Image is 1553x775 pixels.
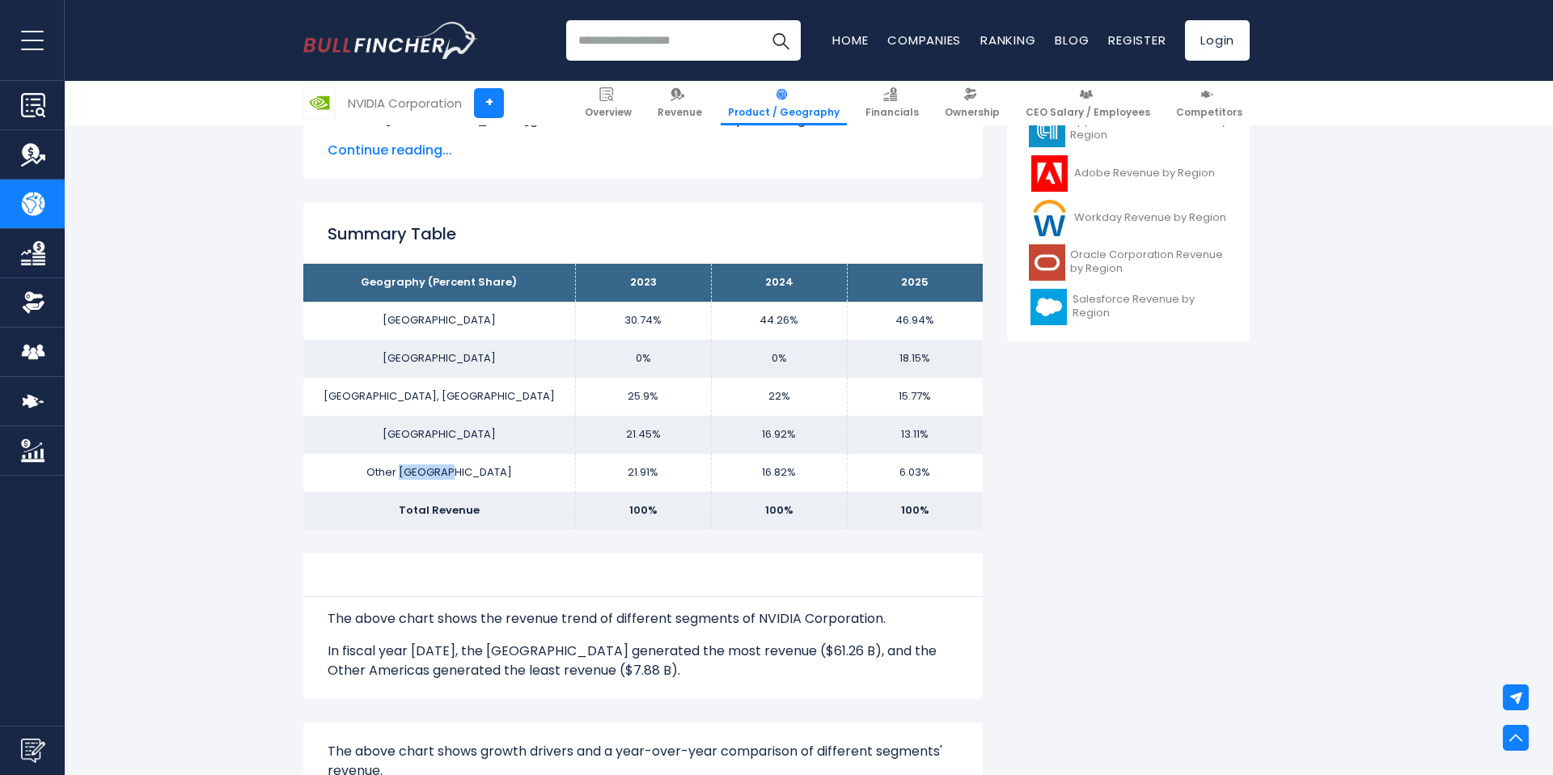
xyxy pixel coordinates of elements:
[1029,155,1069,192] img: ADBE logo
[847,454,983,492] td: 6.03%
[937,81,1007,125] a: Ownership
[1074,167,1215,180] span: Adobe Revenue by Region
[1019,107,1238,151] a: Applied Materials Revenue by Region
[1055,32,1089,49] a: Blog
[1019,240,1238,285] a: Oracle Corporation Revenue by Region
[575,454,711,492] td: 21.91%
[303,378,575,416] td: [GEOGRAPHIC_DATA], [GEOGRAPHIC_DATA]
[1176,106,1242,119] span: Competitors
[575,492,711,530] td: 100%
[847,378,983,416] td: 15.77%
[1073,293,1228,320] span: Salesforce Revenue by Region
[711,416,847,454] td: 16.92%
[1108,32,1166,49] a: Register
[847,416,983,454] td: 13.11%
[721,81,847,125] a: Product / Geography
[847,264,983,302] th: 2025
[575,416,711,454] td: 21.45%
[303,454,575,492] td: Other [GEOGRAPHIC_DATA]
[328,222,958,246] h2: Summary Table
[303,492,575,530] td: Total Revenue
[575,340,711,378] td: 0%
[304,87,335,118] img: NVDA logo
[1029,244,1065,281] img: ORCL logo
[303,22,478,59] img: Bullfincher logo
[328,141,958,160] span: Continue reading...
[21,290,45,315] img: Ownership
[1074,211,1226,225] span: Workday Revenue by Region
[1070,248,1228,276] span: Oracle Corporation Revenue by Region
[1070,115,1228,142] span: Applied Materials Revenue by Region
[658,106,702,119] span: Revenue
[847,302,983,340] td: 46.94%
[711,492,847,530] td: 100%
[575,378,711,416] td: 25.9%
[1019,196,1238,240] a: Workday Revenue by Region
[1185,20,1250,61] a: Login
[711,302,847,340] td: 44.26%
[858,81,926,125] a: Financials
[328,609,958,629] p: The above chart shows the revenue trend of different segments of NVIDIA Corporation.
[328,110,958,149] li: generated $7.88 B in revenue, representing 6.03% of its total revenue.
[945,106,1000,119] span: Ownership
[711,340,847,378] td: 0%
[348,94,462,112] div: NVIDIA Corporation
[1169,81,1250,125] a: Competitors
[728,106,840,119] span: Product / Geography
[760,20,801,61] button: Search
[1029,200,1069,236] img: WDAY logo
[847,492,983,530] td: 100%
[1026,106,1150,119] span: CEO Salary / Employees
[575,302,711,340] td: 30.74%
[1029,111,1065,147] img: AMAT logo
[303,340,575,378] td: [GEOGRAPHIC_DATA]
[980,32,1035,49] a: Ranking
[711,264,847,302] th: 2024
[585,106,632,119] span: Overview
[1018,81,1157,125] a: CEO Salary / Employees
[1019,151,1238,196] a: Adobe Revenue by Region
[865,106,919,119] span: Financials
[303,264,575,302] th: Geography (Percent Share)
[328,642,958,680] p: In fiscal year [DATE], the [GEOGRAPHIC_DATA] generated the most revenue ($61.26 B), and the Other...
[303,416,575,454] td: [GEOGRAPHIC_DATA]
[711,454,847,492] td: 16.82%
[832,32,868,49] a: Home
[575,264,711,302] th: 2023
[303,22,477,59] a: Go to homepage
[1019,285,1238,329] a: Salesforce Revenue by Region
[847,340,983,378] td: 18.15%
[474,88,504,118] a: +
[1029,289,1068,325] img: CRM logo
[711,378,847,416] td: 22%
[303,302,575,340] td: [GEOGRAPHIC_DATA]
[578,81,639,125] a: Overview
[650,81,709,125] a: Revenue
[887,32,961,49] a: Companies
